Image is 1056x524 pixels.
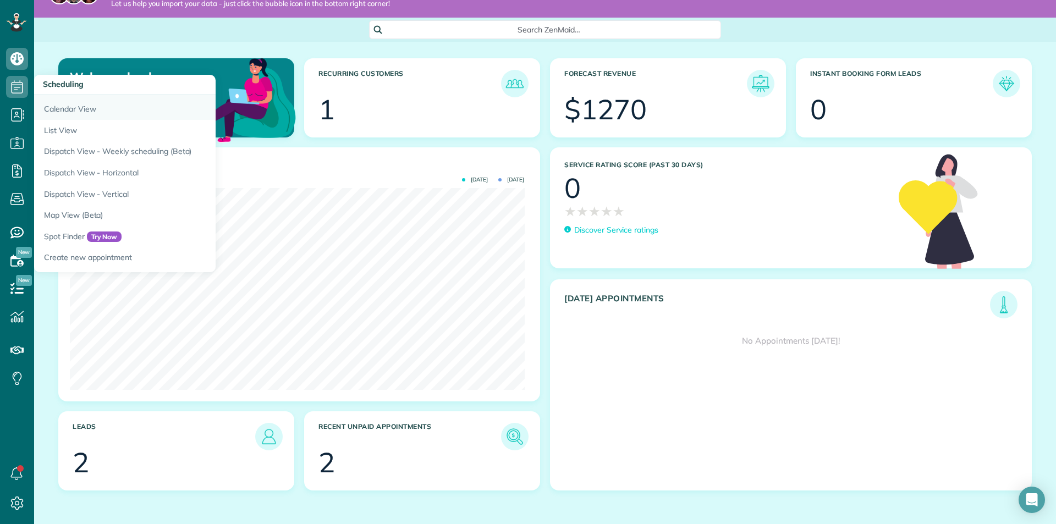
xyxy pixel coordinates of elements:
[16,247,32,258] span: New
[564,161,888,169] h3: Service Rating score (past 30 days)
[810,70,993,97] h3: Instant Booking Form Leads
[810,96,827,123] div: 0
[462,177,488,183] span: [DATE]
[564,174,581,202] div: 0
[996,73,1018,95] img: icon_form_leads-04211a6a04a5b2264e4ee56bc0799ec3eb69b7e499cbb523a139df1d13a81ae0.png
[34,226,309,247] a: Spot FinderTry Now
[750,73,772,95] img: icon_forecast_revenue-8c13a41c7ed35a8dcfafea3cbb826a0462acb37728057bba2d056411b612bbbe.png
[498,177,524,183] span: [DATE]
[87,231,122,242] span: Try Now
[564,202,576,221] span: ★
[1019,487,1045,513] div: Open Intercom Messenger
[318,70,501,97] h3: Recurring Customers
[73,423,255,450] h3: Leads
[70,70,219,99] p: Welcome back, [PERSON_NAME]!
[191,46,298,152] img: dashboard_welcome-42a62b7d889689a78055ac9021e634bf52bae3f8056760290aed330b23ab8690.png
[34,205,309,226] a: Map View (Beta)
[16,275,32,286] span: New
[564,294,990,318] h3: [DATE] Appointments
[551,318,1031,363] div: No Appointments [DATE]!
[34,162,309,184] a: Dispatch View - Horizontal
[576,202,588,221] span: ★
[34,120,309,141] a: List View
[258,426,280,448] img: icon_leads-1bed01f49abd5b7fead27621c3d59655bb73ed531f8eeb49469d10e621d6b896.png
[73,449,89,476] div: 2
[34,95,309,120] a: Calendar View
[564,96,647,123] div: $1270
[588,202,601,221] span: ★
[574,224,658,236] p: Discover Service ratings
[34,247,309,272] a: Create new appointment
[34,184,309,205] a: Dispatch View - Vertical
[504,426,526,448] img: icon_unpaid_appointments-47b8ce3997adf2238b356f14209ab4cced10bd1f174958f3ca8f1d0dd7fffeee.png
[613,202,625,221] span: ★
[318,423,501,450] h3: Recent unpaid appointments
[318,96,335,123] div: 1
[993,294,1015,316] img: icon_todays_appointments-901f7ab196bb0bea1936b74009e4eb5ffbc2d2711fa7634e0d609ed5ef32b18b.png
[564,224,658,236] a: Discover Service ratings
[34,141,309,162] a: Dispatch View - Weekly scheduling (Beta)
[43,79,84,89] span: Scheduling
[601,202,613,221] span: ★
[73,162,529,172] h3: Actual Revenue this month
[318,449,335,476] div: 2
[564,70,747,97] h3: Forecast Revenue
[504,73,526,95] img: icon_recurring_customers-cf858462ba22bcd05b5a5880d41d6543d210077de5bb9ebc9590e49fd87d84ed.png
